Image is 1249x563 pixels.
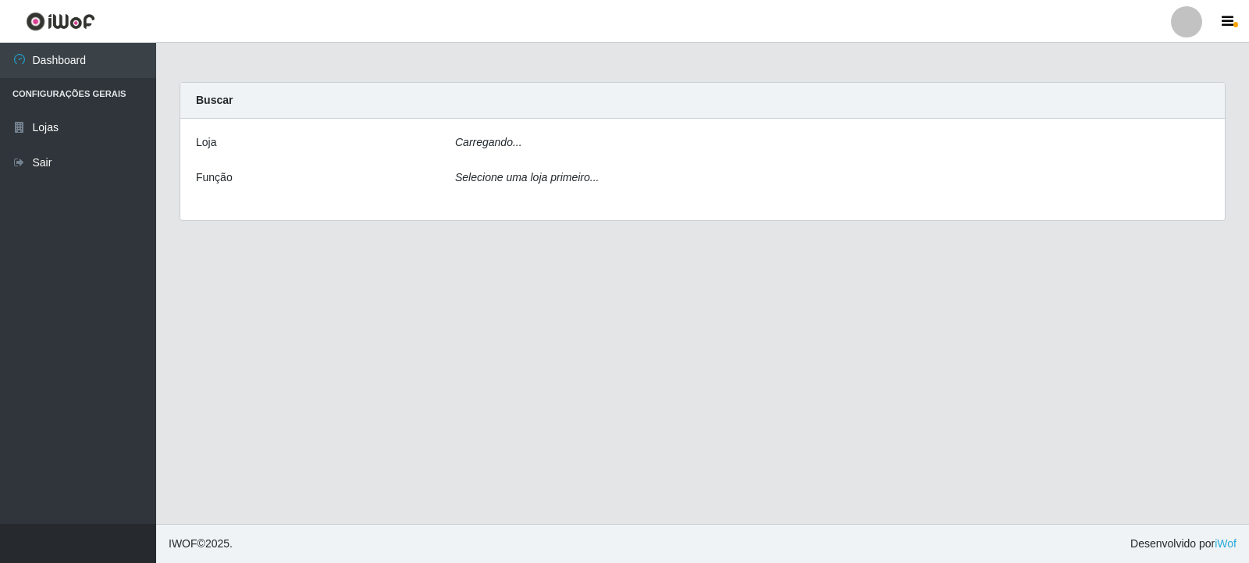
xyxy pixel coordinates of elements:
[455,171,599,184] i: Selecione uma loja primeiro...
[196,94,233,106] strong: Buscar
[196,134,216,151] label: Loja
[169,537,197,550] span: IWOF
[169,536,233,552] span: © 2025 .
[455,136,522,148] i: Carregando...
[1215,537,1237,550] a: iWof
[26,12,95,31] img: CoreUI Logo
[1130,536,1237,552] span: Desenvolvido por
[196,169,233,186] label: Função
